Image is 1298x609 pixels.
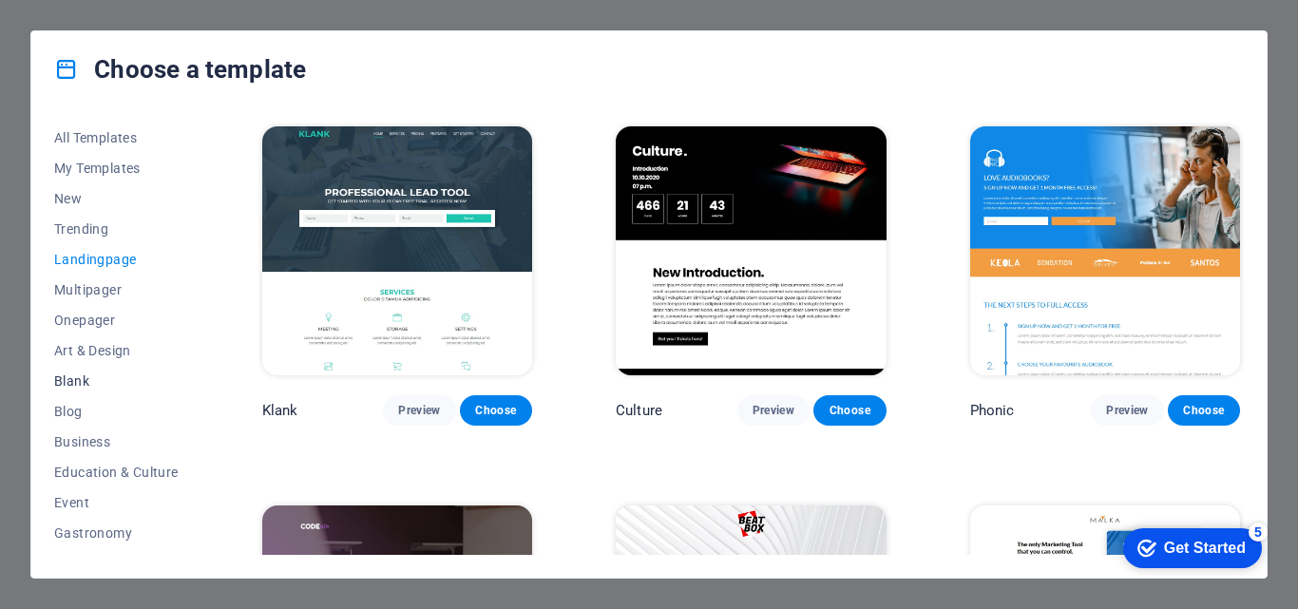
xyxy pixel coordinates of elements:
p: Culture [616,401,662,420]
button: Business [54,427,179,457]
button: Choose [460,395,532,426]
span: Preview [398,403,440,418]
button: Choose [813,395,886,426]
span: Gastronomy [54,525,179,541]
button: Preview [737,395,810,426]
button: Preview [1091,395,1163,426]
p: Phonic [970,401,1015,420]
span: New [54,191,179,206]
span: Blank [54,373,179,389]
span: Event [54,495,179,510]
button: Choose [1168,395,1240,426]
span: All Templates [54,130,179,145]
button: My Templates [54,153,179,183]
span: Art & Design [54,343,179,358]
button: Blank [54,366,179,396]
span: My Templates [54,161,179,176]
button: Landingpage [54,244,179,275]
button: Preview [383,395,455,426]
span: Blog [54,404,179,419]
button: All Templates [54,123,179,153]
div: 5 [141,4,160,23]
span: Preview [1106,403,1148,418]
div: Get Started [56,21,138,38]
p: Klank [262,401,298,420]
img: Culture [616,126,886,375]
h4: Choose a template [54,54,306,85]
button: Multipager [54,275,179,305]
button: Art & Design [54,335,179,366]
button: Health [54,548,179,579]
button: Onepager [54,305,179,335]
span: Education & Culture [54,465,179,480]
span: Preview [753,403,794,418]
button: Event [54,487,179,518]
button: Trending [54,214,179,244]
button: New [54,183,179,214]
button: Blog [54,396,179,427]
span: Onepager [54,313,179,328]
span: Landingpage [54,252,179,267]
span: Trending [54,221,179,237]
span: Multipager [54,282,179,297]
span: Choose [1183,403,1225,418]
img: Klank [262,126,532,375]
span: Business [54,434,179,449]
div: Get Started 5 items remaining, 0% complete [15,10,154,49]
img: Phonic [970,126,1240,375]
span: Choose [829,403,870,418]
span: Choose [475,403,517,418]
button: Gastronomy [54,518,179,548]
button: Education & Culture [54,457,179,487]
